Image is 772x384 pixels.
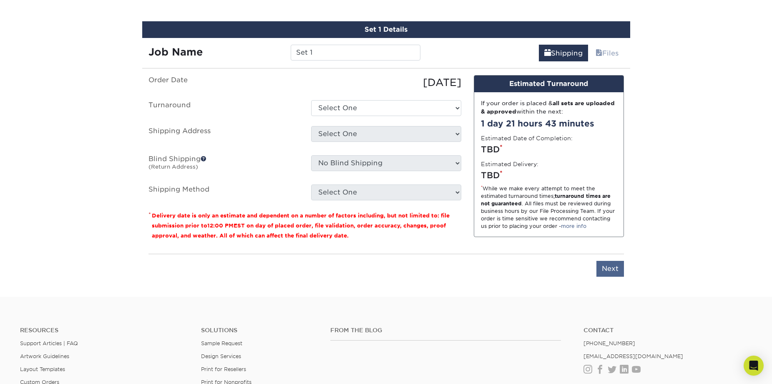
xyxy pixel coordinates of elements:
[330,327,561,334] h4: From the Blog
[2,359,71,381] iframe: Google Customer Reviews
[142,100,305,116] label: Turnaround
[481,160,538,168] label: Estimated Delivery:
[201,340,242,346] a: Sample Request
[20,340,78,346] a: Support Articles | FAQ
[481,143,617,156] div: TBD
[152,212,450,239] small: Delivery date is only an estimate and dependent on a number of factors including, but not limited...
[291,45,420,61] input: Enter a job name
[20,327,189,334] h4: Resources
[142,184,305,200] label: Shipping Method
[481,169,617,182] div: TBD
[201,327,318,334] h4: Solutions
[583,353,683,359] a: [EMAIL_ADDRESS][DOMAIN_NAME]
[474,76,624,92] div: Estimated Turnaround
[142,75,305,90] label: Order Date
[142,21,630,38] div: Set 1 Details
[583,340,635,346] a: [PHONE_NUMBER]
[744,356,764,376] div: Open Intercom Messenger
[142,126,305,145] label: Shipping Address
[590,45,624,61] a: Files
[481,134,573,142] label: Estimated Date of Completion:
[20,353,69,359] a: Artwork Guidelines
[305,75,468,90] div: [DATE]
[596,49,602,57] span: files
[148,164,198,170] small: (Return Address)
[561,223,586,229] a: more info
[539,45,588,61] a: Shipping
[207,222,234,229] span: 12:00 PM
[148,46,203,58] strong: Job Name
[481,185,617,230] div: While we make every attempt to meet the estimated turnaround times; . All files must be reviewed ...
[481,117,617,130] div: 1 day 21 hours 43 minutes
[481,99,617,116] div: If your order is placed & within the next:
[201,366,246,372] a: Print for Resellers
[142,155,305,174] label: Blind Shipping
[583,327,752,334] a: Contact
[544,49,551,57] span: shipping
[201,353,241,359] a: Design Services
[596,261,624,277] input: Next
